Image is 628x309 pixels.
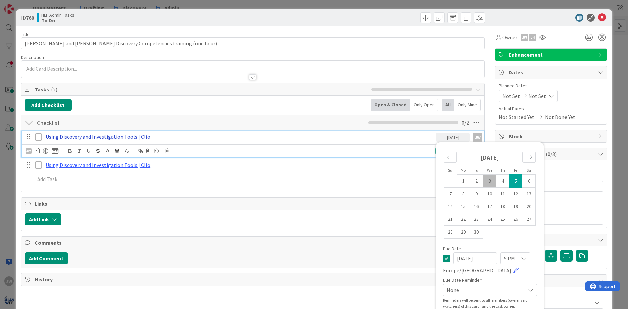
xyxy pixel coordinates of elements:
span: Links [35,200,472,208]
div: [DATE] [436,133,470,142]
span: Not Done Yet [545,113,575,121]
div: JW [521,34,528,41]
td: Sunday, 09/14/2025 12:00 PM [444,200,457,213]
span: History [35,275,472,284]
span: Europe/[GEOGRAPHIC_DATA] [443,266,511,274]
span: 0 / 2 [462,119,469,127]
td: Monday, 09/29/2025 12:00 PM [457,226,470,239]
small: We [487,168,492,173]
span: 5 PM [504,254,515,263]
td: Sunday, 09/21/2025 12:00 PM [444,213,457,226]
span: Mirrors [509,277,595,285]
td: Thursday, 09/11/2025 12:00 PM [496,188,509,200]
div: Event Date [499,207,603,211]
span: Due Date Reminder [443,278,482,282]
button: Add Link [25,213,61,225]
span: Actual Dates [499,105,603,112]
strong: [DATE] [480,154,499,161]
div: JW [26,148,32,154]
td: Thursday, 09/18/2025 12:00 PM [496,200,509,213]
td: Saturday, 09/20/2025 12:00 PM [522,200,536,213]
input: type card name here... [21,37,485,49]
span: HLF Admin Tasks [41,12,74,18]
span: Block [509,132,595,140]
div: Open & Closed [371,99,410,111]
td: Friday, 09/26/2025 12:00 PM [509,213,522,226]
span: Custom Fields [509,150,595,158]
td: Tuesday, 09/16/2025 12:00 PM [470,200,483,213]
a: Using Discovery and Investigation Tools | Clio [46,133,150,140]
div: Only Mine [454,99,481,111]
td: Tuesday, 09/23/2025 12:00 PM [470,213,483,226]
small: Su [448,168,452,173]
td: Monday, 09/08/2025 12:00 PM [457,188,470,200]
div: Calendar [436,146,543,246]
div: Move forward to switch to the next month. [522,152,536,163]
td: Saturday, 09/13/2025 12:00 PM [522,188,536,200]
td: Wednesday, 09/03/2025 12:00 PM [483,175,496,188]
td: Tuesday, 09/09/2025 12:00 PM [470,188,483,200]
span: Description [21,54,44,60]
td: Tuesday, 09/02/2025 12:00 PM [470,175,483,188]
b: 760 [26,14,34,21]
small: Th [500,168,505,173]
div: Move backward to switch to the previous month. [444,152,457,163]
td: Monday, 09/15/2025 12:00 PM [457,200,470,213]
span: ( 2 ) [51,86,57,93]
input: MM/DD/YYYY [453,252,497,264]
span: Tasks [35,85,368,93]
td: Friday, 09/19/2025 12:00 PM [509,200,522,213]
span: Support [14,1,31,9]
div: JW [473,133,482,142]
td: Selected. Friday, 09/05/2025 12:00 PM [509,175,522,188]
div: Only Open [410,99,438,111]
td: Wednesday, 09/10/2025 12:00 PM [483,188,496,200]
span: Planned Dates [499,82,603,89]
a: Using Discovery and Investigation Tools | Clio [46,162,150,168]
div: Update [435,147,457,155]
td: Monday, 09/22/2025 12:00 PM [457,213,470,226]
span: ( 0/3 ) [546,151,557,157]
div: JH [529,34,536,41]
td: Tuesday, 09/30/2025 12:00 PM [470,226,483,239]
button: Add Checklist [25,99,72,111]
label: Title [21,31,30,37]
div: All [442,99,454,111]
span: ID [21,14,34,22]
span: Enhancement [509,51,595,59]
td: Friday, 09/12/2025 12:00 PM [509,188,522,200]
td: Thursday, 09/25/2025 12:00 PM [496,213,509,226]
small: Sa [527,168,531,173]
td: Wednesday, 09/24/2025 12:00 PM [483,213,496,226]
input: Add Checklist... [35,117,186,129]
span: Owner [502,33,517,41]
td: Sunday, 09/28/2025 12:00 PM [444,226,457,239]
small: Tu [474,168,478,173]
span: None [447,285,522,295]
span: Comments [35,239,472,247]
td: Saturday, 09/27/2025 12:00 PM [522,213,536,226]
span: Not Started Yet [499,113,534,121]
small: Mo [461,168,466,173]
small: Fr [514,168,517,173]
td: Monday, 09/01/2025 12:00 PM [457,175,470,188]
span: Dates [509,68,595,76]
td: Wednesday, 09/17/2025 12:00 PM [483,200,496,213]
span: Attachments [509,236,595,244]
span: Not Set [502,92,520,100]
span: Due Date [443,246,461,251]
td: Saturday, 09/06/2025 12:00 PM [522,175,536,188]
td: Sunday, 09/07/2025 12:00 PM [444,188,457,200]
button: Add Comment [25,252,68,264]
span: Not Set [528,92,546,100]
td: Thursday, 09/04/2025 12:00 PM [496,175,509,188]
b: To Do [41,18,74,23]
input: MM/DD/YYYY [502,213,600,224]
